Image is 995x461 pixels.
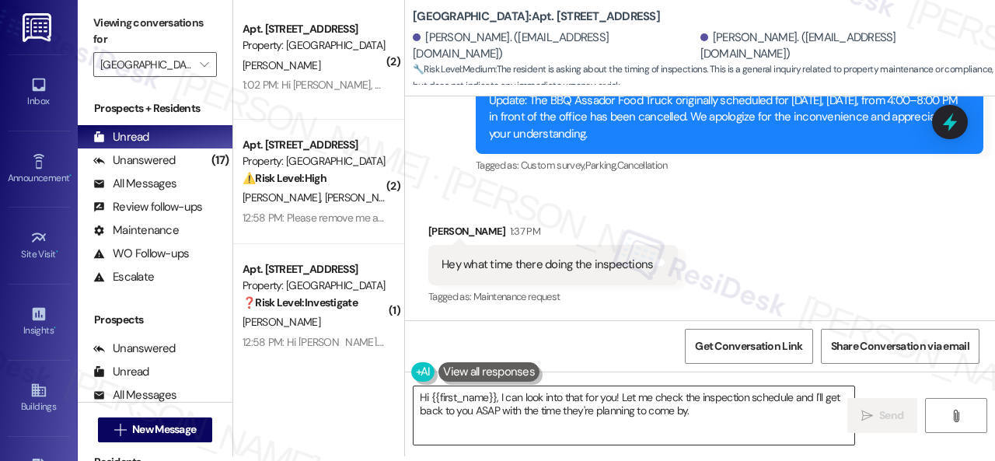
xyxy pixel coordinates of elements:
[243,190,325,204] span: [PERSON_NAME]
[243,37,386,54] div: Property: [GEOGRAPHIC_DATA]
[521,159,585,172] span: Custom survey ,
[413,63,495,75] strong: 🔧 Risk Level: Medium
[93,176,176,192] div: All Messages
[243,261,386,278] div: Apt. [STREET_ADDRESS]
[243,58,320,72] span: [PERSON_NAME]
[93,364,149,380] div: Unread
[8,72,70,114] a: Inbox
[243,153,386,169] div: Property: [GEOGRAPHIC_DATA]
[442,257,653,273] div: Hey what time there doing the inspections
[93,269,154,285] div: Escalate
[695,338,802,354] span: Get Conversation Link
[243,21,386,37] div: Apt. [STREET_ADDRESS]
[700,30,984,63] div: [PERSON_NAME]. ([EMAIL_ADDRESS][DOMAIN_NAME])
[243,315,320,329] span: [PERSON_NAME]
[78,312,232,328] div: Prospects
[831,338,969,354] span: Share Conversation via email
[243,137,386,153] div: Apt. [STREET_ADDRESS]
[93,341,176,357] div: Unanswered
[93,129,149,145] div: Unread
[414,386,854,445] textarea: Hi {{first_name}}, I can look into that for you! Let me check the inspection schedule and I'll ge...
[585,159,617,172] span: Parking ,
[821,329,979,364] button: Share Conversation via email
[54,323,56,334] span: •
[93,152,176,169] div: Unanswered
[685,329,812,364] button: Get Conversation Link
[23,13,54,42] img: ResiDesk Logo
[8,225,70,267] a: Site Visit •
[413,61,995,95] span: : The resident is asking about the timing of inspections. This is a general inquiry related to pr...
[78,100,232,117] div: Prospects + Residents
[413,30,696,63] div: [PERSON_NAME]. ([EMAIL_ADDRESS][DOMAIN_NAME])
[243,211,788,225] div: 12:58 PM: Please remove me and [PERSON_NAME] from these text. We no longer live at [GEOGRAPHIC_DA...
[489,59,958,142] div: Hi [PERSON_NAME] and [PERSON_NAME], Update: The BBQ Assador Food Truck originally scheduled for [...
[243,171,326,185] strong: ⚠️ Risk Level: High
[506,223,540,239] div: 1:37 PM
[847,398,917,433] button: Send
[100,52,192,77] input: All communities
[243,295,358,309] strong: ❓ Risk Level: Investigate
[132,421,196,438] span: New Message
[208,148,232,173] div: (17)
[879,407,903,424] span: Send
[476,154,983,176] div: Tagged as:
[93,246,189,262] div: WO Follow-ups
[93,199,202,215] div: Review follow-ups
[473,290,560,303] span: Maintenance request
[413,9,660,25] b: [GEOGRAPHIC_DATA]: Apt. [STREET_ADDRESS]
[617,159,668,172] span: Cancellation
[98,417,213,442] button: New Message
[950,410,962,422] i: 
[114,424,126,436] i: 
[93,387,176,403] div: All Messages
[243,278,386,294] div: Property: [GEOGRAPHIC_DATA]
[69,170,72,181] span: •
[56,246,58,257] span: •
[325,190,458,204] span: [PERSON_NAME] Guzmanruiz
[93,11,217,52] label: Viewing conversations for
[428,223,678,245] div: [PERSON_NAME]
[8,377,70,419] a: Buildings
[8,301,70,343] a: Insights •
[200,58,208,71] i: 
[93,222,179,239] div: Maintenance
[428,285,678,308] div: Tagged as:
[861,410,873,422] i: 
